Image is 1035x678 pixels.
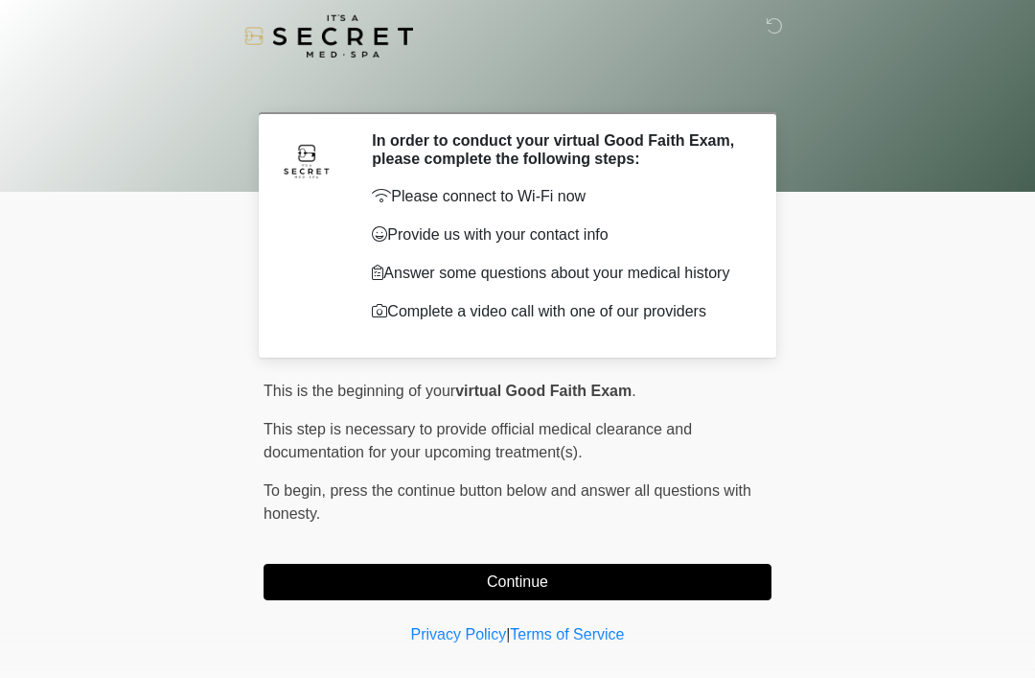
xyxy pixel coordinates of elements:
[264,482,330,499] span: To begin,
[372,185,743,208] p: Please connect to Wi-Fi now
[372,262,743,285] p: Answer some questions about your medical history
[264,421,692,460] span: This step is necessary to provide official medical clearance and documentation for your upcoming ...
[372,131,743,168] h2: In order to conduct your virtual Good Faith Exam, please complete the following steps:
[455,383,632,399] strong: virtual Good Faith Exam
[249,69,786,105] h1: ‎ ‎
[372,223,743,246] p: Provide us with your contact info
[264,482,751,522] span: press the continue button below and answer all questions with honesty.
[278,131,335,189] img: Agent Avatar
[244,14,413,58] img: It's A Secret Med Spa Logo
[632,383,635,399] span: .
[372,300,743,323] p: Complete a video call with one of our providers
[506,626,510,643] a: |
[411,626,507,643] a: Privacy Policy
[264,564,771,600] button: Continue
[510,626,624,643] a: Terms of Service
[264,383,455,399] span: This is the beginning of your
